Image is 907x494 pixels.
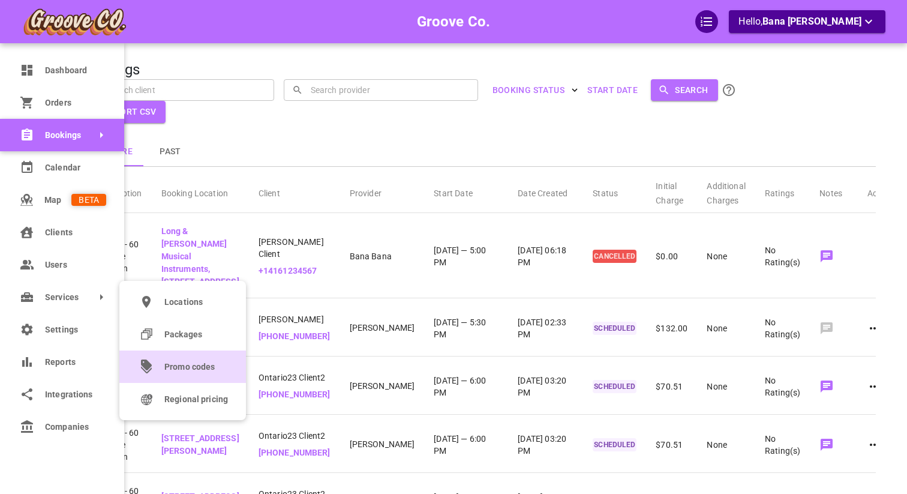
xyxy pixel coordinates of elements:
td: No Rating(s) [755,215,810,298]
td: None [697,359,755,415]
span: Promo codes [164,361,228,373]
p: [PERSON_NAME] [350,322,415,334]
p: CANCELLED [593,250,636,263]
span: Dashboard [45,64,106,77]
th: Date Created [508,169,583,213]
p: [PHONE_NUMBER] [259,330,331,343]
span: Regional pricing [164,393,228,406]
td: [DATE] 03:20 PM [508,359,583,415]
span: Map [44,194,71,206]
span: Settings [45,324,106,336]
th: Notes [810,169,858,213]
th: Start Date [424,169,508,213]
td: No Rating(s) [755,417,810,473]
span: BETA [71,194,106,206]
input: Search provider [308,79,470,100]
span: [PERSON_NAME] Client [259,236,331,260]
span: Integrations [45,388,106,401]
td: None [697,215,755,298]
th: Client [249,169,340,213]
span: [PERSON_NAME] [259,313,331,325]
td: [DATE] — 6:00 PM [424,359,508,415]
span: Locations [164,296,228,309]
input: Search client [104,79,266,100]
a: Promo codes [119,351,246,383]
p: Hello, [738,14,876,29]
td: No Rating(s) [755,301,810,357]
td: [DATE] 02:33 PM [508,301,583,357]
button: BOOKING STATUS [488,79,583,101]
th: Initial Charge [646,169,697,213]
td: No Rating(s) [755,359,810,415]
p: SCHEDULED [593,438,636,451]
span: $70.51 [656,440,683,450]
span: Companies [45,421,106,433]
p: [PERSON_NAME] [350,380,415,393]
span: $132.00 [656,324,687,333]
th: Status [583,169,646,213]
p: SCHEDULED [593,322,636,335]
p: Bana Bana [350,250,415,263]
span: Ontario23 Client2 [259,372,331,384]
td: None [697,417,755,473]
th: Additional Charges [697,169,755,213]
span: $0.00 [656,252,678,261]
span: Reports [45,356,106,369]
button: Search [651,79,717,101]
td: [DATE] — 5:30 PM [424,301,508,357]
span: $70.51 [656,382,683,391]
img: company-logo [22,7,127,37]
button: Past [143,137,197,166]
th: Provider [340,169,425,213]
a: Regional pricing [119,383,246,415]
th: Actions [858,169,906,213]
span: Orders [45,97,106,109]
p: [PHONE_NUMBER] [259,388,331,401]
p: [PERSON_NAME] [350,438,415,451]
td: [DATE] 03:20 PM [508,417,583,473]
p: SCHEDULED [593,380,636,393]
button: Hello,Bana [PERSON_NAME] [729,10,885,33]
td: [DATE] — 6:00 PM [424,417,508,473]
td: [DATE] 06:18 PM [508,215,583,298]
span: Calendar [45,161,106,174]
a: Packages [119,318,246,351]
button: Start Date [582,79,642,101]
span: Packages [164,328,228,341]
h6: Groove Co. [417,10,491,33]
p: Long & [PERSON_NAME] Musical Instruments, [STREET_ADDRESS] [161,225,239,288]
p: [STREET_ADDRESS][PERSON_NAME] [161,432,239,457]
span: Bana [PERSON_NAME] [762,16,861,27]
span: Clients [45,226,106,239]
p: +14161234567 [259,265,331,277]
button: Click the Search button to submit your search. All name/email searches are CASE SENSITIVE. To sea... [718,79,740,101]
td: [DATE] — 5:00 PM [424,215,508,298]
a: Locations [119,286,246,318]
td: None [697,301,755,357]
div: QuickStart Guide [695,10,718,33]
p: [PHONE_NUMBER] [259,447,331,459]
th: Ratings [755,169,810,213]
th: Booking Location [152,169,249,213]
span: Users [45,259,106,271]
span: Ontario23 Client2 [259,430,331,442]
